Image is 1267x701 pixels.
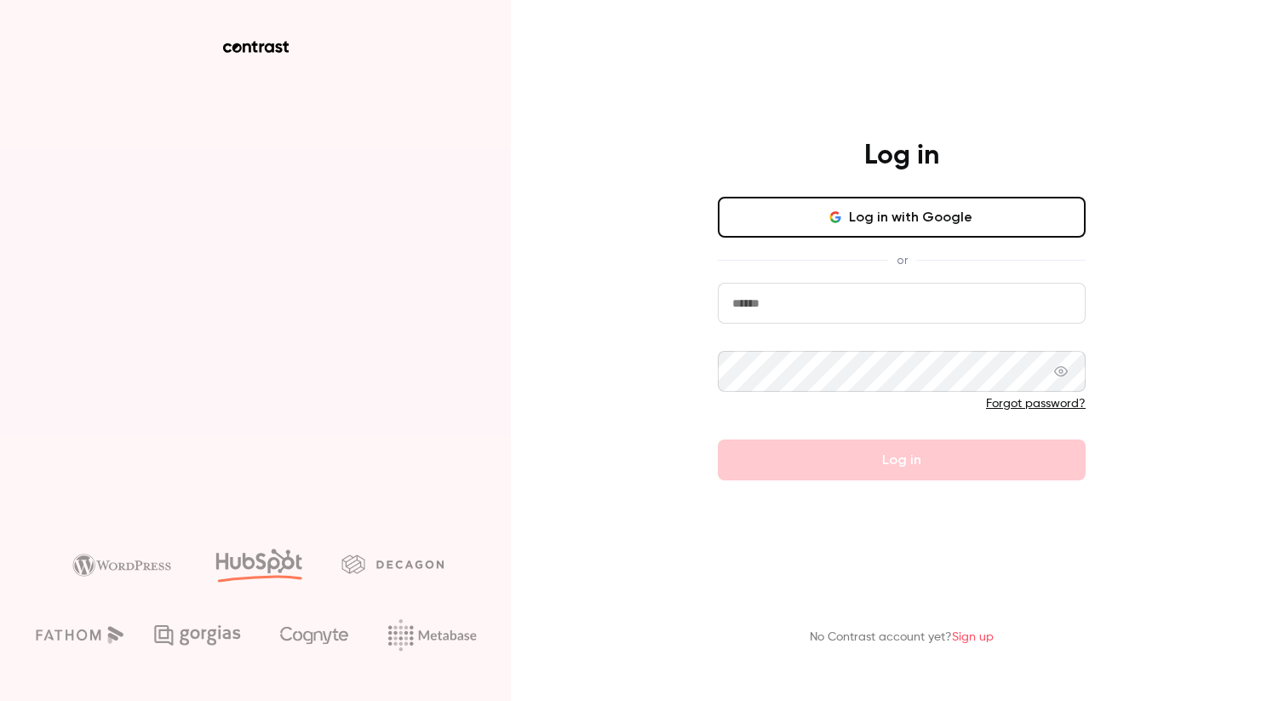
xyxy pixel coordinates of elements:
img: decagon [341,554,444,573]
h4: Log in [864,139,939,173]
button: Log in with Google [718,197,1086,238]
p: No Contrast account yet? [810,629,994,646]
a: Forgot password? [986,398,1086,410]
span: or [888,251,916,269]
a: Sign up [952,631,994,643]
